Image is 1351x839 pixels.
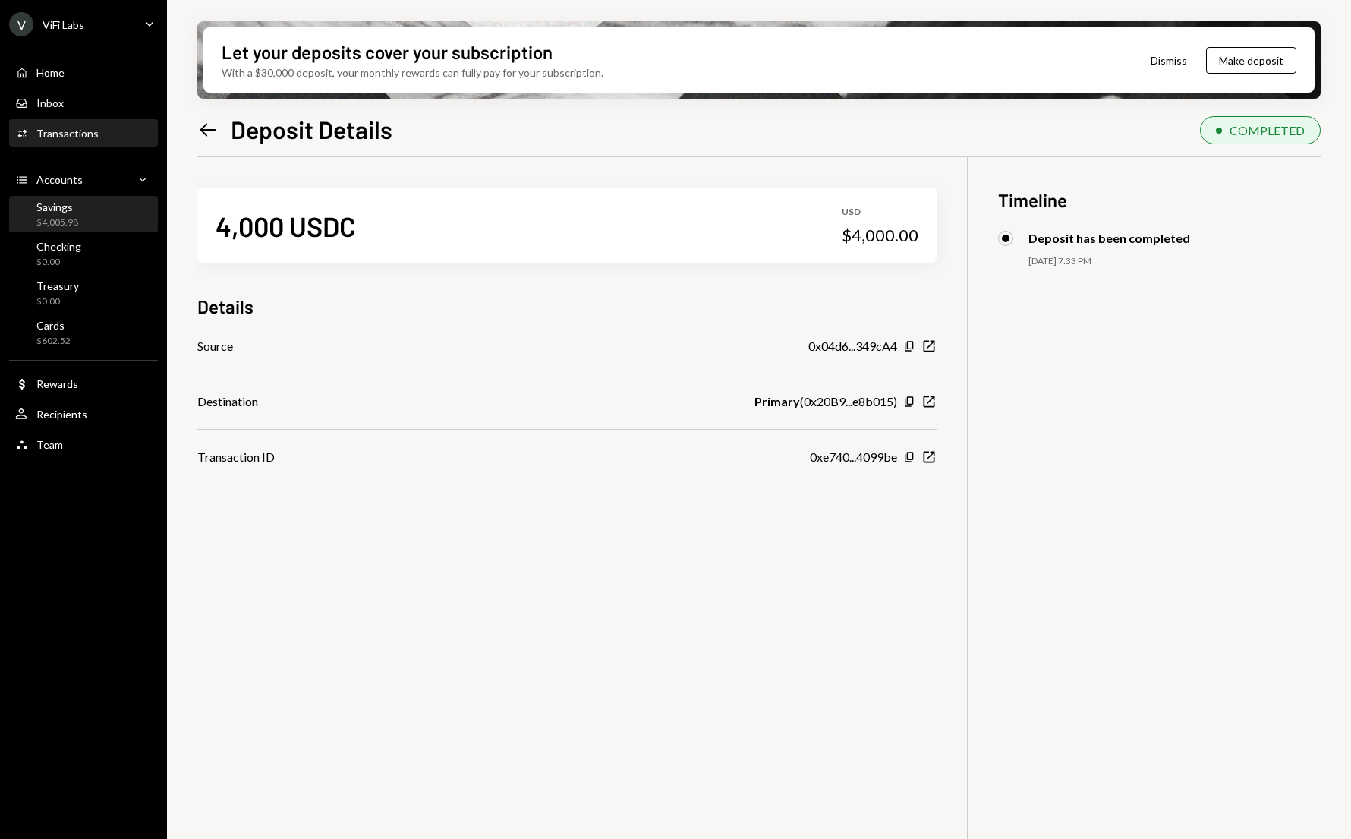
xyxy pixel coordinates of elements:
a: Home [9,58,158,86]
a: Cards$602.52 [9,314,158,351]
div: $0.00 [36,256,81,269]
b: Primary [754,393,800,411]
div: COMPLETED [1230,123,1305,137]
a: Accounts [9,166,158,193]
div: Savings [36,200,78,213]
div: Transaction ID [197,448,275,466]
a: Treasury$0.00 [9,275,158,311]
h1: Deposit Details [231,114,392,144]
div: 0xe740...4099be [810,448,897,466]
div: ( 0x20B9...e8b015 ) [754,393,897,411]
div: 4,000 USDC [216,209,356,243]
div: Checking [36,240,81,253]
a: Rewards [9,370,158,397]
div: [DATE] 7:33 PM [1028,255,1321,268]
div: Recipients [36,408,87,421]
a: Checking$0.00 [9,235,158,272]
div: $4,005.98 [36,216,78,229]
h3: Timeline [998,188,1321,213]
div: Accounts [36,173,83,186]
a: Transactions [9,119,158,147]
div: Transactions [36,127,99,140]
div: $4,000.00 [842,225,918,246]
button: Dismiss [1132,43,1206,78]
div: With a $30,000 deposit, your monthly rewards can fully pay for your subscription. [222,65,603,80]
h3: Details [197,294,254,319]
a: Savings$4,005.98 [9,196,158,232]
a: Inbox [9,89,158,116]
a: Team [9,431,158,458]
div: Source [197,337,233,355]
div: $0.00 [36,295,79,308]
div: Home [36,66,65,79]
div: ViFi Labs [43,18,84,31]
div: Inbox [36,96,64,109]
div: Treasury [36,279,79,292]
div: Rewards [36,377,78,390]
div: Cards [36,319,71,332]
button: Make deposit [1206,47,1296,74]
div: USD [842,206,918,219]
div: Team [36,438,63,451]
div: 0x04d6...349cA4 [808,337,897,355]
a: Recipients [9,400,158,427]
div: V [9,12,33,36]
div: Destination [197,393,258,411]
div: $602.52 [36,335,71,348]
div: Let your deposits cover your subscription [222,39,553,65]
div: Deposit has been completed [1028,231,1190,245]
